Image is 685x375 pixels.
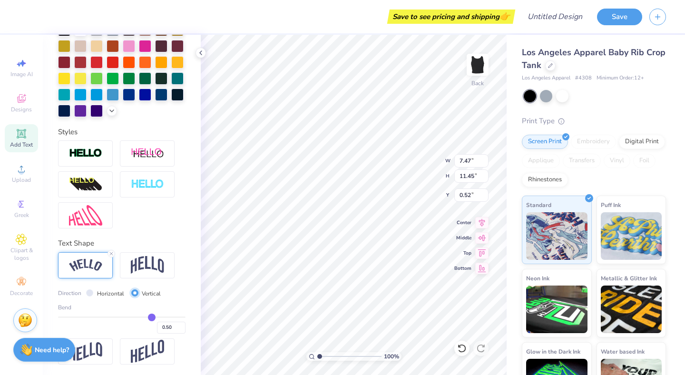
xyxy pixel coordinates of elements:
span: # 4308 [575,74,592,82]
span: Greek [14,211,29,219]
span: Water based Ink [601,346,645,356]
span: Top [454,250,471,257]
span: Upload [12,176,31,184]
img: Arc [69,259,102,272]
span: Los Angeles Apparel [522,74,570,82]
span: Add Text [10,141,33,148]
img: Stroke [69,148,102,159]
img: Negative Space [131,179,164,190]
img: Free Distort [69,205,102,226]
span: Standard [526,200,551,210]
span: Puff Ink [601,200,621,210]
img: Flag [69,342,102,361]
div: Back [471,79,484,88]
div: Digital Print [619,135,665,149]
img: Neon Ink [526,286,587,333]
div: Save to see pricing and shipping [390,10,513,24]
img: Back [468,55,487,74]
span: Decorate [10,289,33,297]
strong: Need help? [35,345,69,355]
div: Foil [633,154,656,168]
span: Bend [58,303,71,312]
img: 3d Illusion [69,177,102,192]
div: Vinyl [604,154,630,168]
div: Print Type [522,116,666,127]
span: Center [454,219,471,226]
span: 100 % [384,352,399,361]
div: Embroidery [571,135,616,149]
span: Middle [454,235,471,241]
div: Styles [58,127,186,138]
img: Standard [526,212,587,260]
span: 👉 [499,10,510,22]
span: Bottom [454,265,471,272]
label: Horizontal [97,289,124,298]
button: Save [597,9,642,25]
div: Screen Print [522,135,568,149]
span: Clipart & logos [5,247,38,262]
img: Puff Ink [601,212,662,260]
img: Arch [131,256,164,274]
img: Metallic & Glitter Ink [601,286,662,333]
div: Transfers [563,154,601,168]
span: Los Angeles Apparel Baby Rib Crop Tank [522,47,665,71]
span: Glow in the Dark Ink [526,346,580,356]
span: Neon Ink [526,273,549,283]
div: Text Shape [58,238,186,249]
input: Untitled Design [520,7,590,26]
span: Image AI [10,70,33,78]
span: Minimum Order: 12 + [597,74,644,82]
div: Applique [522,154,560,168]
div: Rhinestones [522,173,568,187]
img: Shadow [131,148,164,159]
span: Designs [11,106,32,113]
img: Rise [131,340,164,363]
span: Direction [58,289,81,297]
span: Metallic & Glitter Ink [601,273,657,283]
label: Vertical [142,289,161,298]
